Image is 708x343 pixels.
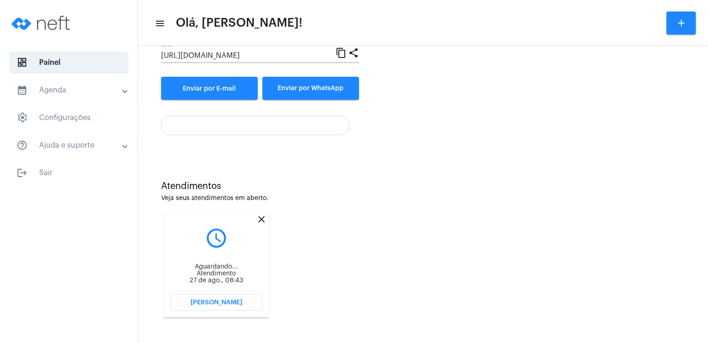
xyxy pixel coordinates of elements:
mat-icon: share [348,47,359,58]
mat-icon: close [256,214,267,225]
img: logo-neft-novo-2.png [7,5,76,41]
mat-icon: sidenav icon [17,140,28,151]
mat-icon: sidenav icon [17,167,28,178]
mat-icon: sidenav icon [155,18,164,29]
span: Sair [9,162,128,184]
button: [PERSON_NAME] [170,294,262,311]
div: Encerrar Atendimento [234,233,290,244]
span: Painel [9,51,128,74]
mat-icon: add [676,17,687,29]
span: Enviar por WhatsApp [278,85,344,91]
mat-icon: content_copy [336,47,347,58]
mat-expansion-panel-header: sidenav iconAgenda [6,79,138,101]
span: [PERSON_NAME] [191,299,242,306]
a: Enviar por E-mail [161,77,258,100]
button: Enviar por WhatsApp [262,77,359,100]
span: sidenav icon [17,112,28,123]
span: sidenav icon [17,57,28,68]
span: Olá, [PERSON_NAME]! [176,16,302,30]
mat-icon: query_builder [170,227,262,250]
div: Atendimentos [161,181,685,191]
mat-panel-title: Agenda [17,85,123,96]
div: 27 de ago., 08:43 [170,277,262,284]
div: Aguardando... [170,263,262,270]
span: Enviar por E-mail [183,86,236,92]
mat-panel-title: Ajuda e suporte [17,140,123,151]
div: Atendimento [170,270,262,277]
mat-expansion-panel-header: sidenav iconAjuda e suporte [6,134,138,156]
mat-icon: sidenav icon [17,85,28,96]
span: Configurações [9,107,128,129]
div: Veja seus atendimentos em aberto. [161,195,685,202]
